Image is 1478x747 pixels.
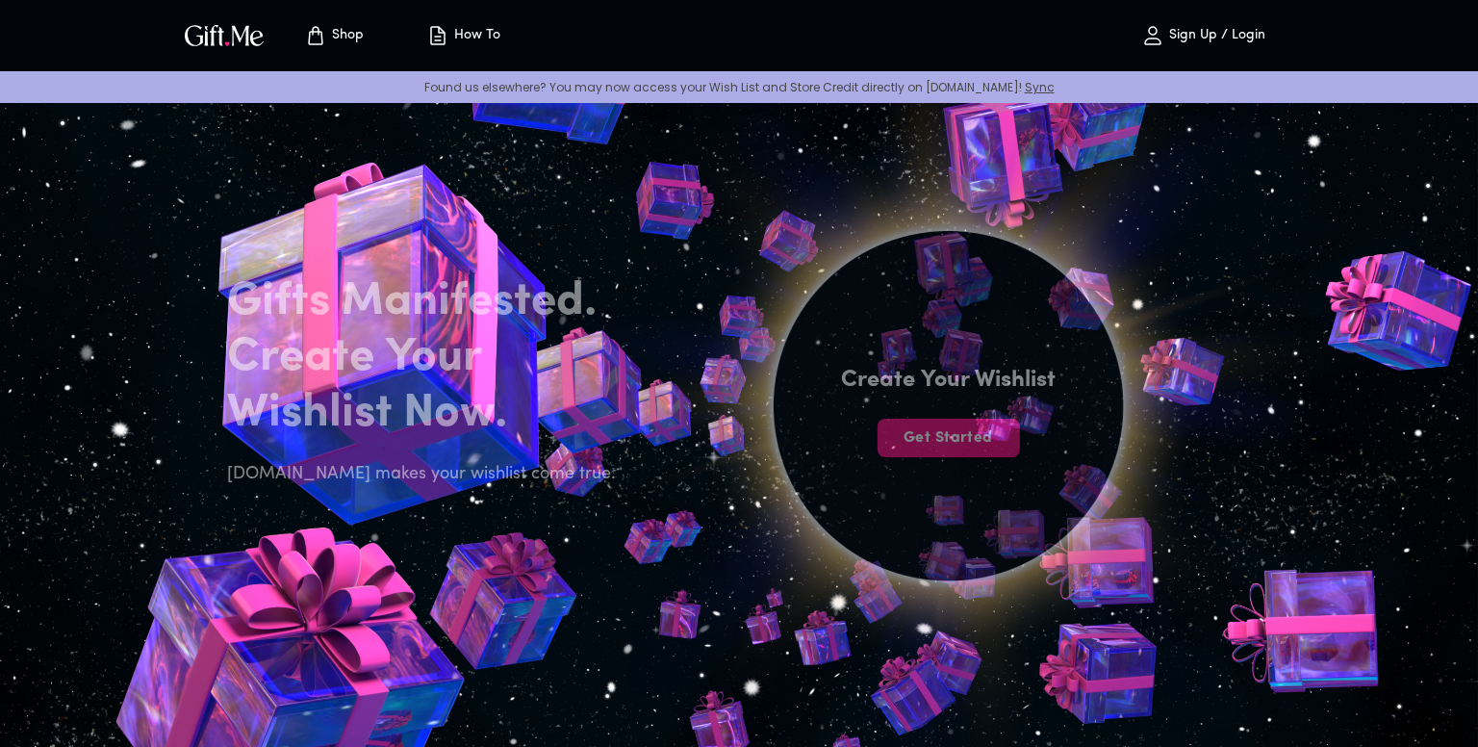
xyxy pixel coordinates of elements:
[15,79,1463,95] p: Found us elsewhere? You may now access your Wish List and Store Credit directly on [DOMAIN_NAME]!
[181,21,268,49] img: GiftMe Logo
[410,5,516,66] button: How To
[1025,79,1055,95] a: Sync
[327,28,364,44] p: Shop
[227,461,627,488] h6: [DOMAIN_NAME] makes your wishlist come true.
[1164,28,1265,44] p: Sign Up / Login
[1107,5,1299,66] button: Sign Up / Login
[227,386,627,442] h2: Wishlist Now.
[877,427,1019,449] span: Get Started
[877,419,1019,457] button: Get Started
[281,5,387,66] button: Store page
[426,24,449,47] img: how-to.svg
[841,365,1056,396] h4: Create Your Wishlist
[227,330,627,386] h2: Create Your
[179,24,269,47] button: GiftMe Logo
[227,274,627,330] h2: Gifts Manifested.
[449,28,500,44] p: How To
